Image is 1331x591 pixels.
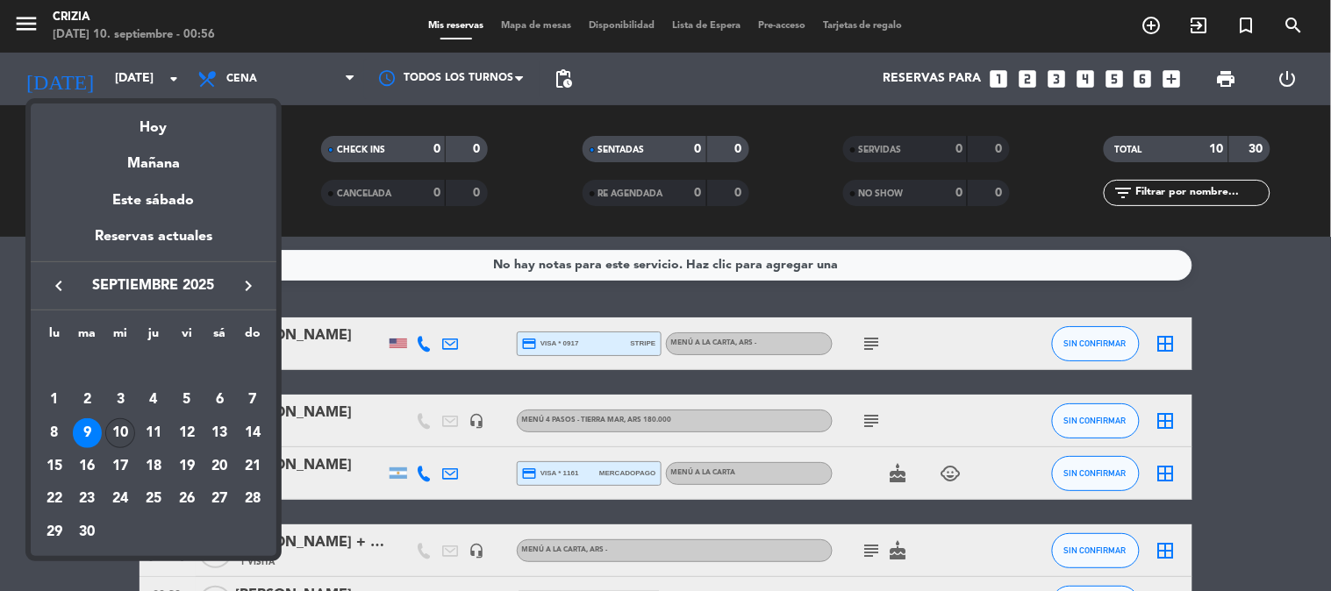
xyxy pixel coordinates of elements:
[73,385,103,415] div: 2
[104,383,137,417] td: 3 de septiembre de 2025
[137,383,170,417] td: 4 de septiembre de 2025
[39,484,69,514] div: 22
[73,418,103,448] div: 9
[38,383,71,417] td: 1 de septiembre de 2025
[71,482,104,516] td: 23 de septiembre de 2025
[105,385,135,415] div: 3
[104,450,137,483] td: 17 de septiembre de 2025
[71,324,104,351] th: martes
[137,417,170,450] td: 11 de septiembre de 2025
[31,139,276,175] div: Mañana
[39,517,69,547] div: 29
[236,482,269,516] td: 28 de septiembre de 2025
[204,452,234,481] div: 20
[73,517,103,547] div: 30
[236,450,269,483] td: 21 de septiembre de 2025
[71,516,104,549] td: 30 de septiembre de 2025
[137,324,170,351] th: jueves
[104,482,137,516] td: 24 de septiembre de 2025
[172,418,202,448] div: 12
[38,351,269,384] td: SEP.
[204,324,237,351] th: sábado
[233,274,264,297] button: keyboard_arrow_right
[137,450,170,483] td: 18 de septiembre de 2025
[236,417,269,450] td: 14 de septiembre de 2025
[73,484,103,514] div: 23
[172,484,202,514] div: 26
[137,482,170,516] td: 25 de septiembre de 2025
[170,383,204,417] td: 5 de septiembre de 2025
[105,418,135,448] div: 10
[139,385,168,415] div: 4
[39,452,69,481] div: 15
[105,452,135,481] div: 17
[170,482,204,516] td: 26 de septiembre de 2025
[204,385,234,415] div: 6
[204,417,237,450] td: 13 de septiembre de 2025
[204,450,237,483] td: 20 de septiembre de 2025
[43,274,75,297] button: keyboard_arrow_left
[238,484,268,514] div: 28
[204,484,234,514] div: 27
[105,484,135,514] div: 24
[75,274,233,297] span: septiembre 2025
[104,417,137,450] td: 10 de septiembre de 2025
[238,418,268,448] div: 14
[39,385,69,415] div: 1
[31,176,276,225] div: Este sábado
[139,452,168,481] div: 18
[71,450,104,483] td: 16 de septiembre de 2025
[71,417,104,450] td: 9 de septiembre de 2025
[238,275,259,296] i: keyboard_arrow_right
[39,418,69,448] div: 8
[48,275,69,296] i: keyboard_arrow_left
[204,482,237,516] td: 27 de septiembre de 2025
[170,417,204,450] td: 12 de septiembre de 2025
[38,417,71,450] td: 8 de septiembre de 2025
[73,452,103,481] div: 16
[170,324,204,351] th: viernes
[172,452,202,481] div: 19
[139,484,168,514] div: 25
[236,383,269,417] td: 7 de septiembre de 2025
[38,324,71,351] th: lunes
[31,103,276,139] div: Hoy
[204,383,237,417] td: 6 de septiembre de 2025
[238,452,268,481] div: 21
[236,324,269,351] th: domingo
[139,418,168,448] div: 11
[170,450,204,483] td: 19 de septiembre de 2025
[204,418,234,448] div: 13
[238,385,268,415] div: 7
[104,324,137,351] th: miércoles
[172,385,202,415] div: 5
[38,482,71,516] td: 22 de septiembre de 2025
[31,225,276,261] div: Reservas actuales
[71,383,104,417] td: 2 de septiembre de 2025
[38,450,71,483] td: 15 de septiembre de 2025
[38,516,71,549] td: 29 de septiembre de 2025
